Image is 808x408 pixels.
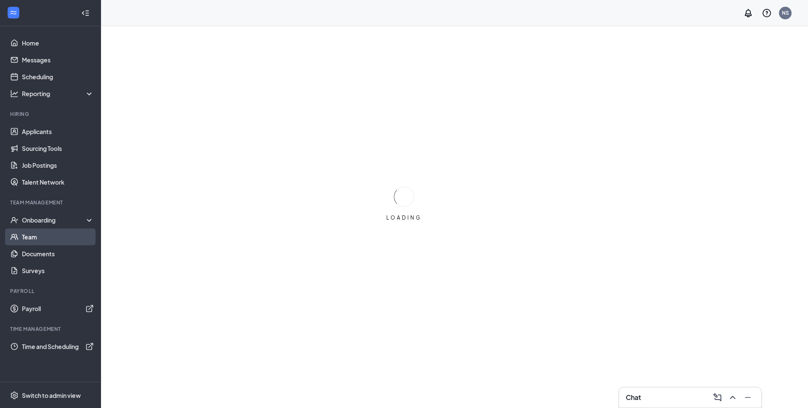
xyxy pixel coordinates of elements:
div: Payroll [10,287,92,295]
svg: Minimize [743,392,753,403]
svg: ChevronUp [728,392,738,403]
a: Messages [22,51,94,68]
svg: Analysis [10,89,19,98]
a: Home [22,35,94,51]
h3: Chat [626,393,641,402]
button: Minimize [741,391,755,404]
svg: QuestionInfo [762,8,772,18]
div: NS [782,9,789,16]
a: Sourcing Tools [22,140,94,157]
svg: ComposeMessage [712,392,723,403]
a: Team [22,228,94,245]
a: PayrollExternalLink [22,300,94,317]
div: Hiring [10,110,92,118]
a: Applicants [22,123,94,140]
a: Scheduling [22,68,94,85]
a: Job Postings [22,157,94,174]
svg: Settings [10,391,19,400]
svg: Collapse [81,9,90,17]
div: Onboarding [22,216,87,224]
a: Documents [22,245,94,262]
iframe: Intercom live chat [779,379,800,400]
div: LOADING [383,214,425,221]
a: Time and SchedulingExternalLink [22,338,94,355]
button: ComposeMessage [711,391,724,404]
div: Reporting [22,89,94,98]
svg: UserCheck [10,216,19,224]
div: Switch to admin view [22,391,81,400]
a: Talent Network [22,174,94,191]
svg: WorkstreamLogo [9,8,18,17]
button: ChevronUp [726,391,739,404]
svg: Notifications [743,8,753,18]
div: Team Management [10,199,92,206]
div: TIME MANAGEMENT [10,325,92,333]
a: Surveys [22,262,94,279]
